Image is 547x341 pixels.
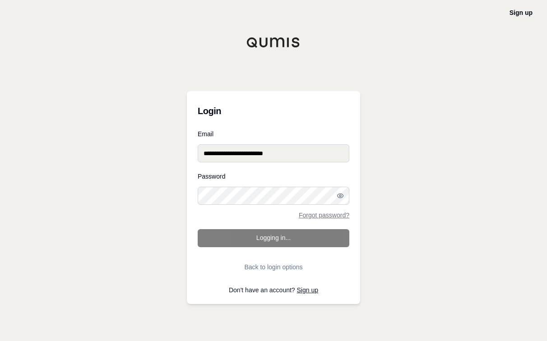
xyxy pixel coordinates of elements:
a: Sign up [510,9,533,16]
img: Qumis [246,37,301,48]
label: Email [198,131,349,137]
a: Forgot password? [299,212,349,218]
button: Back to login options [198,258,349,276]
h3: Login [198,102,349,120]
label: Password [198,173,349,180]
a: Sign up [297,286,318,294]
p: Don't have an account? [198,287,349,293]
